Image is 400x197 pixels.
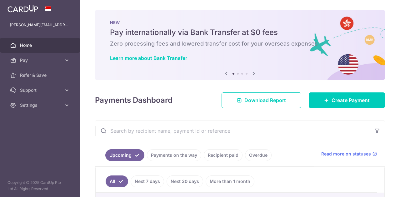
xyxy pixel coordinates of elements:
[131,175,164,187] a: Next 7 days
[147,149,201,161] a: Payments on the way
[360,178,394,194] iframe: Opens a widget where you can find more information
[20,57,61,63] span: Pay
[222,92,301,108] a: Download Report
[321,151,377,157] a: Read more on statuses
[105,149,144,161] a: Upcoming
[309,92,385,108] a: Create Payment
[167,175,203,187] a: Next 30 days
[20,87,61,93] span: Support
[20,102,61,108] span: Settings
[332,96,370,104] span: Create Payment
[7,5,38,12] img: CardUp
[95,121,370,141] input: Search by recipient name, payment id or reference
[110,55,187,61] a: Learn more about Bank Transfer
[110,27,370,37] h5: Pay internationally via Bank Transfer at $0 fees
[110,20,370,25] p: NEW
[106,175,128,187] a: All
[20,42,61,48] span: Home
[244,96,286,104] span: Download Report
[321,151,371,157] span: Read more on statuses
[10,22,70,28] p: [PERSON_NAME][EMAIL_ADDRESS][DOMAIN_NAME]
[204,149,242,161] a: Recipient paid
[95,95,172,106] h4: Payments Dashboard
[20,72,61,78] span: Refer & Save
[206,175,254,187] a: More than 1 month
[95,10,385,80] img: Bank transfer banner
[110,40,370,47] h6: Zero processing fees and lowered transfer cost for your overseas expenses
[245,149,272,161] a: Overdue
